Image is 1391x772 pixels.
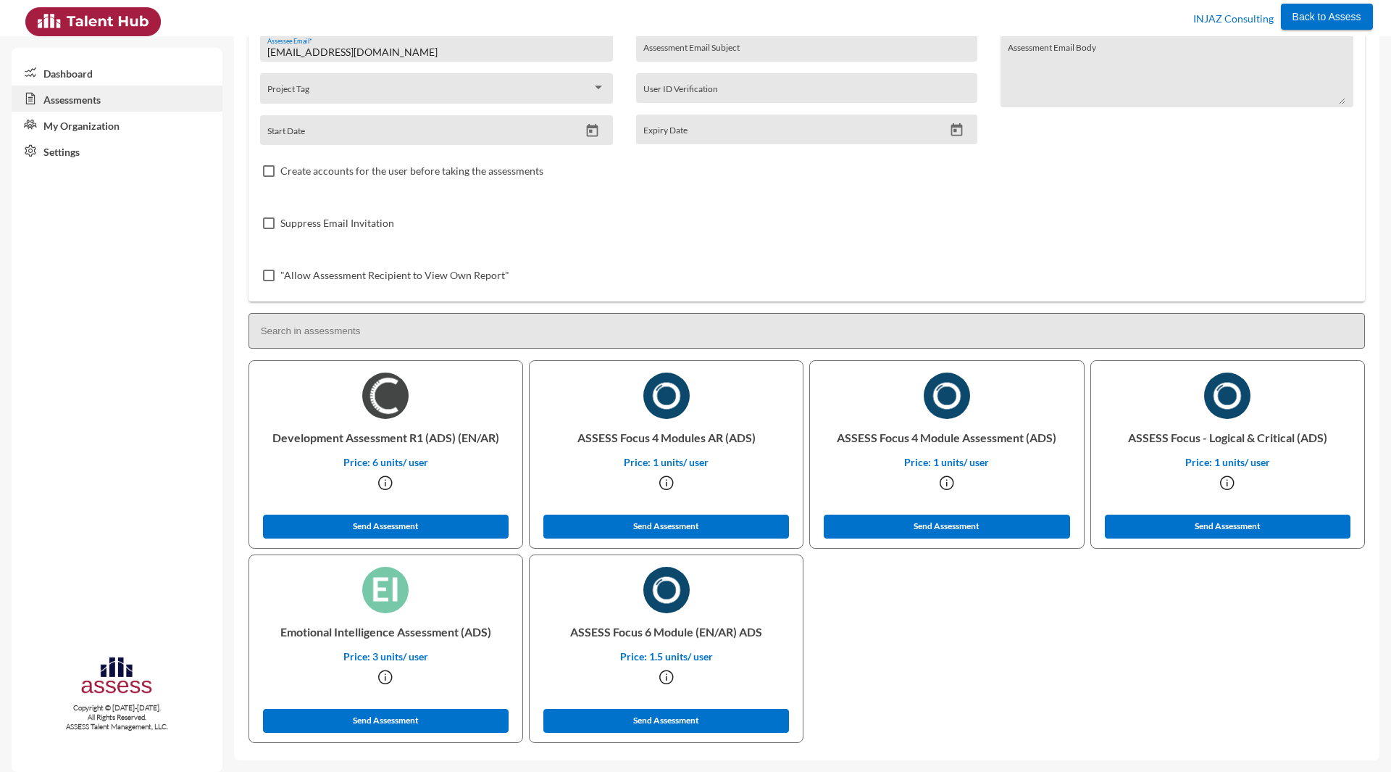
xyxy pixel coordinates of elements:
[822,456,1072,468] p: Price: 1 units/ user
[80,655,154,700] img: assesscompany-logo.png
[824,515,1070,539] button: Send Assessment
[263,515,509,539] button: Send Assessment
[1105,515,1351,539] button: Send Assessment
[541,419,791,456] p: ASSESS Focus 4 Modules AR (ADS)
[12,59,222,86] a: Dashboard
[261,650,511,663] p: Price: 3 units/ user
[261,419,511,456] p: Development Assessment R1 (ADS) (EN/AR)
[1103,456,1353,468] p: Price: 1 units/ user
[541,613,791,650] p: ASSESS Focus 6 Module (EN/AR) ADS
[1281,7,1373,23] a: Back to Assess
[543,515,790,539] button: Send Assessment
[1281,4,1373,30] button: Back to Assess
[280,267,509,284] span: "Allow Assessment Recipient to View Own Report"
[12,86,222,112] a: Assessments
[541,456,791,468] p: Price: 1 units/ user
[280,162,543,180] span: Create accounts for the user before taking the assessments
[12,703,222,731] p: Copyright © [DATE]-[DATE]. All Rights Reserved. ASSESS Talent Management, LLC.
[541,650,791,663] p: Price: 1.5 units/ user
[1103,419,1353,456] p: ASSESS Focus - Logical & Critical (ADS)
[261,613,511,650] p: Emotional Intelligence Assessment (ADS)
[944,123,969,138] button: Open calendar
[263,709,509,733] button: Send Assessment
[12,112,222,138] a: My Organization
[261,456,511,468] p: Price: 6 units/ user
[248,313,1365,349] input: Search in assessments
[822,419,1072,456] p: ASSESS Focus 4 Module Assessment (ADS)
[543,709,790,733] button: Send Assessment
[1292,11,1361,22] span: Back to Assess
[580,123,605,138] button: Open calendar
[12,138,222,164] a: Settings
[267,46,605,58] input: Assessee Email
[1193,7,1274,30] p: INJAZ Consulting
[280,215,394,232] span: Suppress Email Invitation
